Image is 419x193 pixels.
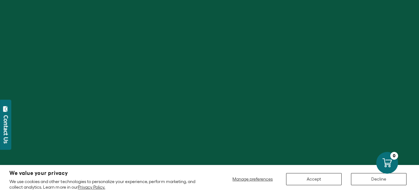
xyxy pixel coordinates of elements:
[3,115,9,144] div: Contact Us
[351,173,407,185] button: Decline
[286,173,342,185] button: Accept
[390,152,398,160] div: 0
[229,173,277,185] button: Manage preferences
[232,177,273,181] span: Manage preferences
[9,171,209,176] h2: We value your privacy
[78,185,105,190] a: Privacy Policy.
[9,179,209,190] p: We use cookies and other technologies to personalize your experience, perform marketing, and coll...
